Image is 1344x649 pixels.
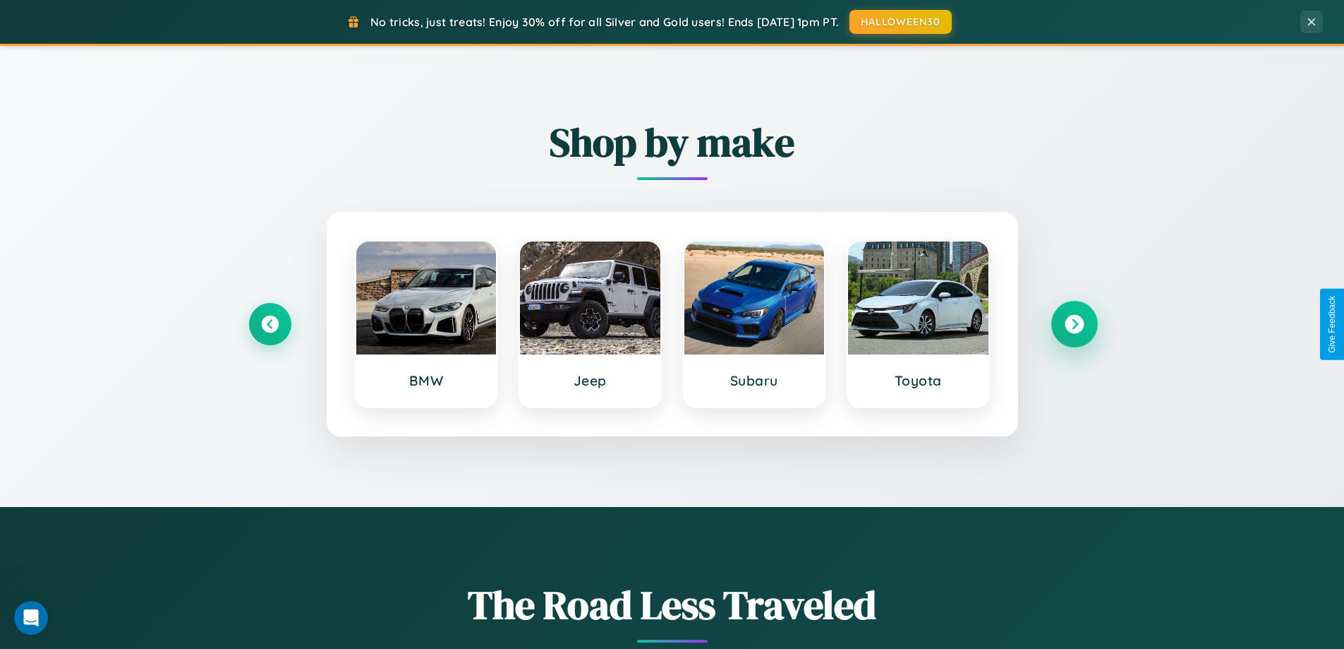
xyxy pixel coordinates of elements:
h3: Jeep [534,372,646,389]
div: Give Feedback [1327,296,1337,353]
h3: Subaru [698,372,811,389]
h3: Toyota [862,372,974,389]
h2: Shop by make [249,115,1096,169]
h3: BMW [370,372,483,389]
h1: The Road Less Traveled [249,578,1096,632]
iframe: Intercom live chat [14,601,48,635]
span: No tricks, just treats! Enjoy 30% off for all Silver and Gold users! Ends [DATE] 1pm PT. [370,15,839,29]
button: HALLOWEEN30 [849,10,952,34]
